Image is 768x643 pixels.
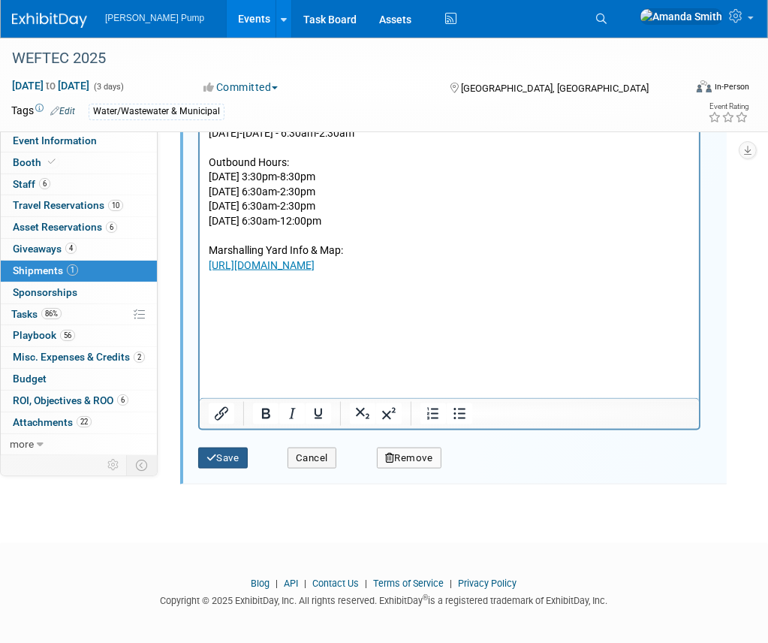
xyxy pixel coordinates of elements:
[60,330,75,341] span: 56
[39,566,491,581] li: If required, provide your carrier with this phone number [PHONE_NUMBER]
[13,394,128,406] span: ROI, Objectives & ROO
[9,301,115,313] a: [URL][DOMAIN_NAME]
[209,403,234,424] button: Insert/edit link
[708,103,748,110] div: Event Rating
[127,455,158,475] td: Toggle Event Tabs
[13,199,123,211] span: Travel Reservations
[89,104,224,119] div: Water/Wastewater & Municipal
[39,462,491,477] li: [PERSON_NAME] will receive shipments at the exhibit facility beginning [DATE]
[288,448,336,469] button: Cancel
[106,222,117,233] span: 6
[67,264,78,276] span: 1
[199,80,284,95] button: Committed
[636,78,749,101] div: Event Format
[377,448,441,469] button: Remove
[350,403,375,424] button: Subscript
[39,492,491,521] li: Any charges incurred for early freight accepted by the facility will be the responsibility of the...
[11,308,62,320] span: Tasks
[420,403,446,424] button: Numbered list
[11,103,75,120] td: Tags
[7,45,676,72] div: WEFTEC 2025
[13,286,77,298] span: Sponsorships
[12,13,87,28] img: ExhibitDay
[39,477,491,492] li: Shipments arriving before this date may be refused by the facility
[13,156,59,168] span: Booth
[9,331,140,343] u: Show Site Shipping Address:
[1,391,157,412] a: ROI, Objectives & ROO6
[117,394,128,406] span: 6
[1,304,157,325] a: Tasks86%
[101,455,127,475] td: Personalize Event Tab Strip
[198,448,248,469] button: Save
[1,369,157,390] a: Budget
[459,578,517,589] a: Privacy Policy
[134,352,145,363] span: 2
[9,110,482,137] b: ALL deliveries to the [GEOGRAPHIC_DATA]’s docks check into the [GEOGRAPHIC_DATA] to get a dock as...
[39,521,491,536] li: Certified weight tickets much accompany all shipments
[313,578,360,589] a: Contact Us
[9,228,58,240] u: Move-out:
[1,239,157,260] a: Giveaways4
[1,261,157,282] a: Shipments1
[10,438,34,450] span: more
[108,200,123,211] span: 10
[9,6,491,183] p: 6JSCE-1091 (stays with [PERSON_NAME]) 4JSCC-380 (comes back to TPM) Marshalling Yard Shipping dir...
[714,81,749,92] div: In-Person
[1,131,157,152] a: Event Information
[279,403,305,424] button: Italic
[77,416,92,427] span: 22
[1,434,157,455] a: more
[39,178,50,189] span: 6
[306,403,331,424] button: Underline
[48,158,56,166] i: Booth reservation complete
[44,80,58,92] span: to
[1,282,157,303] a: Sponsorships
[13,351,145,363] span: Misc. Expenses & Credits
[1,325,157,346] a: Playbook56
[105,13,204,23] span: [PERSON_NAME] Pump
[9,212,491,462] p: To ensure all exhibitor materials are removed from the exhibit facility by the Exhibitor Move-out...
[9,596,148,608] u: Marshalling Yard Information:
[1,347,157,368] a: Misc. Expenses & Credits2
[1,217,157,238] a: Asset Reservations6
[285,578,299,589] a: API
[251,578,270,589] a: Blog
[13,221,117,233] span: Asset Reservations
[50,106,75,116] a: Edit
[9,198,164,210] b: Target Move-out: [DATE] 3:30pm
[253,403,279,424] button: Bold
[13,178,50,190] span: Staff
[697,80,712,92] img: Format-Inperson.png
[273,578,282,589] span: |
[13,416,92,428] span: Attachments
[1,195,157,216] a: Travel Reservations10
[376,403,402,424] button: Superscript
[11,79,90,92] span: [DATE] [DATE]
[301,578,311,589] span: |
[92,82,124,92] span: (3 days)
[65,243,77,254] span: 4
[9,51,157,63] b: Target Move-in: [DATE] 7:00am
[13,243,77,255] span: Giveaways
[13,329,75,341] span: Playbook
[41,308,62,319] span: 86%
[640,8,723,25] img: Amanda Smith
[248,110,273,122] u: must
[13,373,47,385] span: Budget
[39,536,491,565] li: Ensure your driver has the following information to expedite unloading and delivery to your booth...
[374,578,444,589] a: Terms of Service
[9,80,51,92] b: Move-in:
[1,412,157,433] a: Attachments22
[1,152,157,174] a: Booth
[423,593,429,602] sup: ®
[13,264,78,276] span: Shipments
[13,134,97,146] span: Event Information
[447,403,472,424] button: Bullet list
[362,578,372,589] span: |
[447,578,456,589] span: |
[1,174,157,195] a: Staff6
[461,83,649,94] span: [GEOGRAPHIC_DATA], [GEOGRAPHIC_DATA]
